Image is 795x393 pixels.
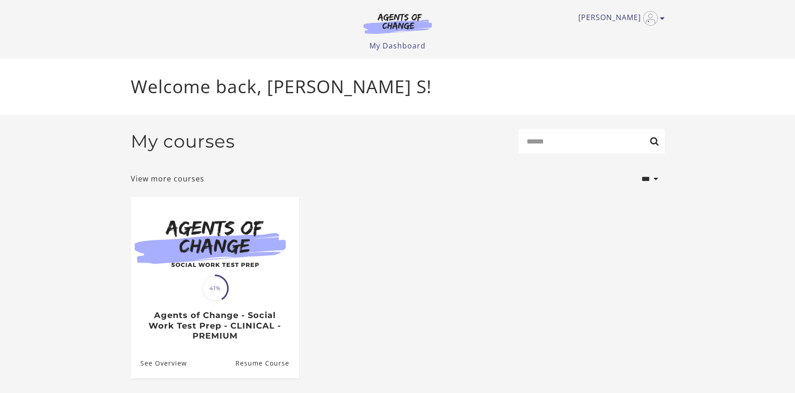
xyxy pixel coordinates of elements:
a: Agents of Change - Social Work Test Prep - CLINICAL - PREMIUM: Resume Course [235,348,299,378]
a: Agents of Change - Social Work Test Prep - CLINICAL - PREMIUM: See Overview [131,348,187,378]
a: Toggle menu [578,11,660,26]
h3: Agents of Change - Social Work Test Prep - CLINICAL - PREMIUM [140,310,289,341]
a: My Dashboard [369,41,426,51]
h2: My courses [131,131,235,152]
p: Welcome back, [PERSON_NAME] S! [131,73,665,100]
span: 41% [203,276,227,301]
a: View more courses [131,173,204,184]
img: Agents of Change Logo [354,13,442,34]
